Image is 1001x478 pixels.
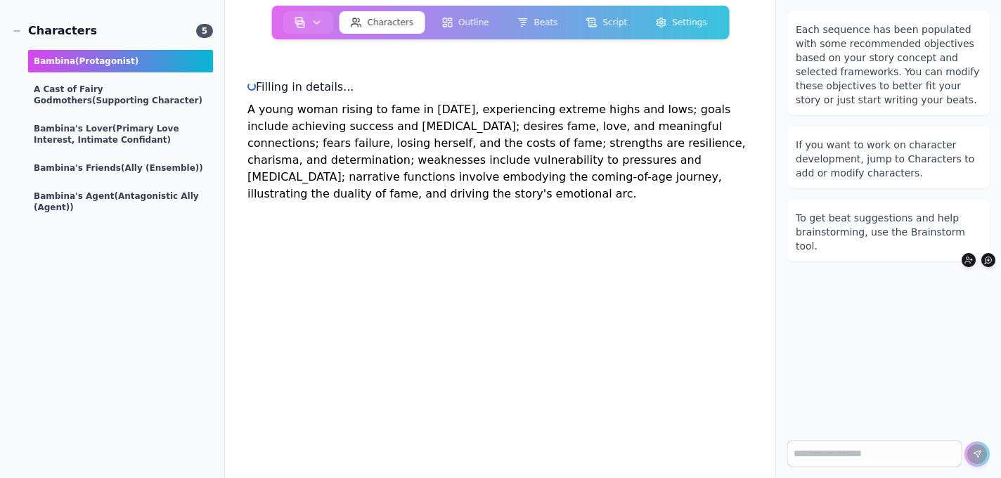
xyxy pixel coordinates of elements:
[295,17,306,28] img: storyboard
[427,8,503,37] a: Outline
[644,11,718,34] button: Settings
[28,157,213,179] div: Bambina's Friends
[28,185,213,219] div: Bambina's Agent
[340,11,425,34] button: Characters
[962,253,976,267] button: Add Character
[34,191,199,212] span: (Antagonistic Ally (Agent))
[121,163,203,173] span: (Ally (Ensemble))
[247,82,256,91] span: loading
[981,253,995,267] button: Voice
[337,8,428,37] a: Characters
[247,101,753,202] p: A young woman rising to fame in [DATE], experiencing extreme highs and lows; goals include achiev...
[92,96,202,105] span: (supporting character)
[503,8,571,37] a: Beats
[343,80,354,93] span: ...
[75,56,138,66] span: (protagonist)
[11,22,97,39] div: Characters
[196,24,213,38] span: 5
[796,22,981,107] div: Each sequence has been populated with some recommended objectives based on your story concept and...
[574,11,638,34] button: Script
[28,117,213,151] div: Bambina's Lover
[247,79,753,96] p: Filling in details
[571,8,641,37] a: Script
[505,11,569,34] button: Beats
[641,8,721,37] a: Settings
[430,11,500,34] button: Outline
[796,211,981,253] div: To get beat suggestions and help brainstorming, use the Brainstorm tool.
[28,50,213,72] div: Bambina
[796,138,981,180] div: If you want to work on character development, jump to Characters to add or modify characters.
[28,78,213,112] div: A Cast of Fairy Godmothers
